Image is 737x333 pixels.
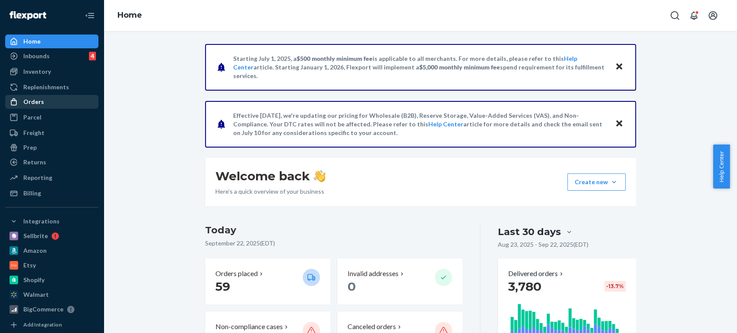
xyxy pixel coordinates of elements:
h1: Welcome back [215,168,326,184]
p: Non-compliance cases [215,322,283,332]
a: Etsy [5,258,98,272]
a: Orders [5,95,98,109]
button: Open notifications [685,7,702,24]
p: Effective [DATE], we're updating our pricing for Wholesale (B2B), Reserve Storage, Value-Added Se... [233,111,607,137]
button: Close [614,118,625,130]
a: Inventory [5,65,98,79]
a: Returns [5,155,98,169]
button: Close [614,61,625,73]
a: Walmart [5,288,98,302]
p: September 22, 2025 ( EDT ) [205,239,463,248]
p: Here’s a quick overview of your business [215,187,326,196]
div: Prep [23,143,37,152]
div: Shopify [23,276,44,284]
img: Flexport logo [9,11,46,20]
a: Freight [5,126,98,140]
div: Inventory [23,67,51,76]
div: Replenishments [23,83,69,91]
div: Etsy [23,261,36,270]
button: Delivered orders [508,269,565,279]
span: 3,780 [508,279,541,294]
button: Orders placed 59 [205,258,330,305]
a: Replenishments [5,80,98,94]
p: Starting July 1, 2025, a is applicable to all merchants. For more details, please refer to this a... [233,54,607,80]
span: 0 [348,279,356,294]
button: Help Center [713,145,730,188]
div: Sellbrite [23,232,48,240]
div: Integrations [23,217,60,226]
div: Amazon [23,246,47,255]
div: Returns [23,158,46,166]
span: $5,000 monthly minimum fee [419,63,500,71]
h3: Today [205,223,463,237]
a: Parcel [5,110,98,124]
a: Amazon [5,244,98,258]
span: Support [63,6,94,14]
a: Home [5,35,98,48]
button: Close Navigation [81,7,98,24]
a: Reporting [5,171,98,185]
a: Sellbrite [5,229,98,243]
p: Invalid addresses [348,269,399,279]
div: Reporting [23,173,52,182]
div: Last 30 days [498,225,561,239]
div: Billing [23,189,41,198]
a: Help Center [428,120,463,128]
div: 4 [89,52,96,60]
div: Home [23,37,41,46]
div: Orders [23,97,44,106]
a: Add Integration [5,320,98,330]
div: BigCommerce [23,305,63,314]
p: Canceled orders [348,322,396,332]
div: Walmart [23,290,49,299]
img: hand-wave emoji [313,170,326,182]
a: BigCommerce [5,302,98,316]
p: Aug 23, 2025 - Sep 22, 2025 ( EDT ) [498,240,588,249]
a: Shopify [5,273,98,287]
a: Inbounds4 [5,49,98,63]
a: Home [117,10,142,20]
div: Parcel [23,113,41,122]
button: Integrations [5,214,98,228]
span: $500 monthly minimum fee [297,55,373,62]
a: Prep [5,141,98,154]
div: -13.7 % [604,281,626,292]
button: Invalid addresses 0 [337,258,462,305]
button: Open Search Box [666,7,683,24]
div: Freight [23,129,44,137]
button: Create new [567,173,626,191]
a: Billing [5,186,98,200]
button: Open account menu [704,7,721,24]
span: 59 [215,279,230,294]
ol: breadcrumbs [111,3,149,28]
div: Inbounds [23,52,50,60]
div: Add Integration [23,321,62,328]
p: Orders placed [215,269,258,279]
